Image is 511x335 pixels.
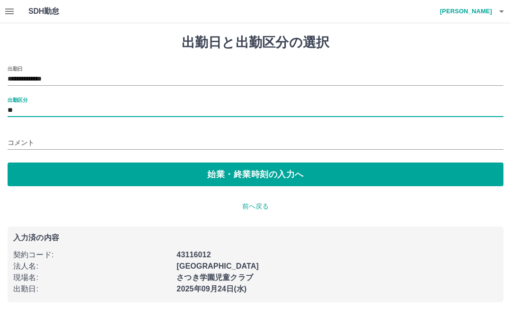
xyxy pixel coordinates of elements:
[8,65,23,72] label: 出勤日
[13,249,171,261] p: 契約コード :
[13,261,171,272] p: 法人名 :
[13,272,171,283] p: 現場名 :
[176,262,259,270] b: [GEOGRAPHIC_DATA]
[8,201,503,211] p: 前へ戻る
[13,234,498,242] p: 入力済の内容
[13,283,171,295] p: 出勤日 :
[8,96,27,103] label: 出勤区分
[176,285,247,293] b: 2025年09月24日(水)
[8,163,503,186] button: 始業・終業時刻の入力へ
[8,35,503,51] h1: 出勤日と出勤区分の選択
[176,273,253,281] b: さつき学園児童クラブ
[176,251,211,259] b: 43116012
